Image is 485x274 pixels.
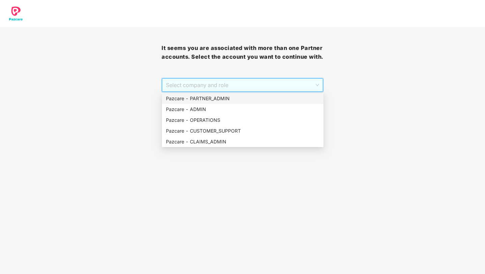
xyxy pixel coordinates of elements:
div: Pazcare - CLAIMS_ADMIN [166,138,319,145]
span: Select company and role [166,79,319,91]
div: Pazcare - OPERATIONS [166,116,319,124]
div: Pazcare - CLAIMS_ADMIN [162,136,323,147]
div: Pazcare - PARTNER_ADMIN [166,95,319,102]
div: Pazcare - ADMIN [162,104,323,115]
div: Pazcare - ADMIN [166,106,319,113]
div: Pazcare - PARTNER_ADMIN [162,93,323,104]
h3: It seems you are associated with more than one Partner accounts. Select the account you want to c... [162,44,323,61]
div: Pazcare - CUSTOMER_SUPPORT [162,126,323,136]
div: Pazcare - OPERATIONS [162,115,323,126]
div: Pazcare - CUSTOMER_SUPPORT [166,127,319,135]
